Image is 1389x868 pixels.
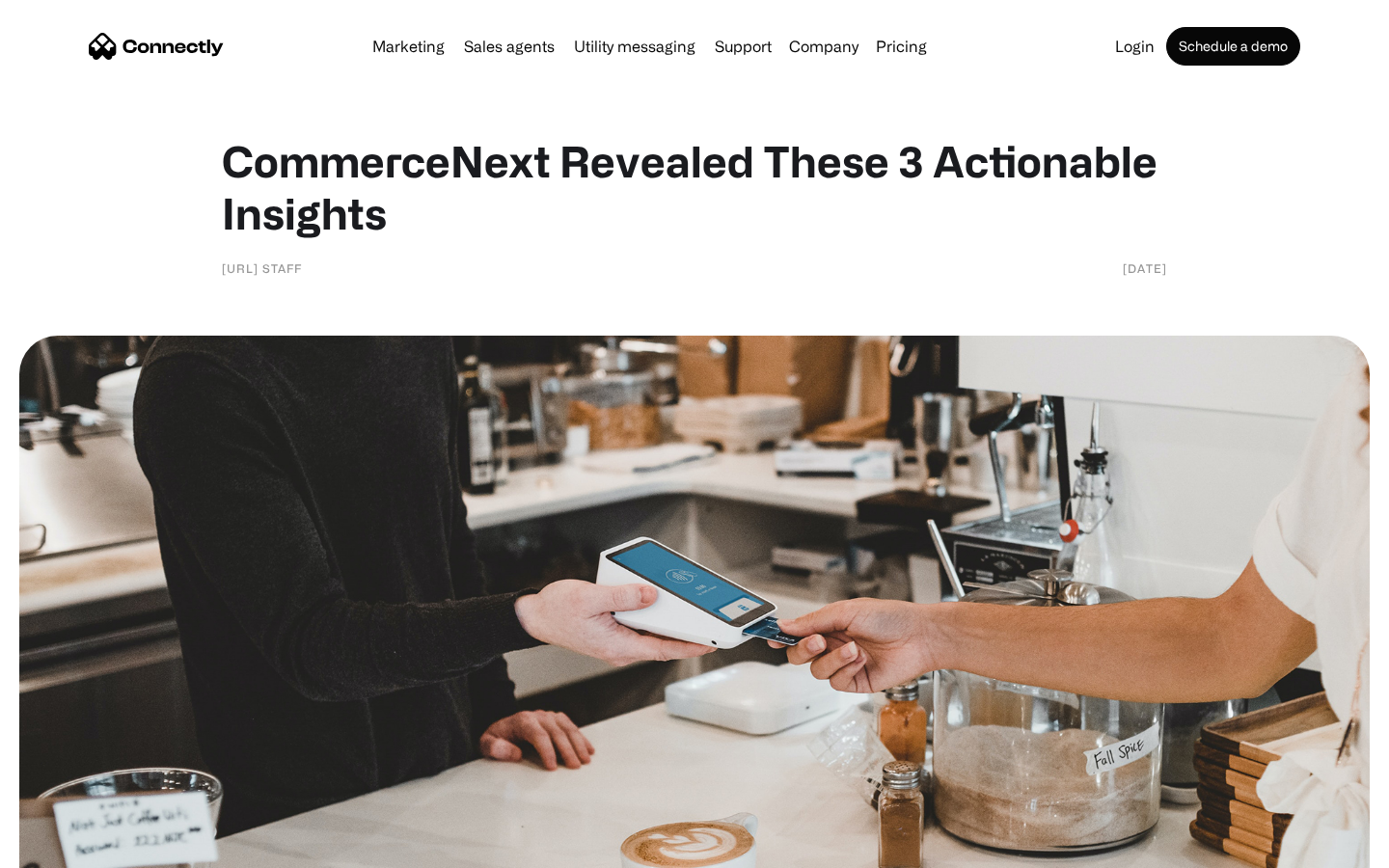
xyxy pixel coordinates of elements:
[868,39,935,54] a: Pricing
[789,33,858,60] div: Company
[1107,39,1162,54] a: Login
[707,39,779,54] a: Support
[1123,258,1167,278] div: [DATE]
[222,135,1167,239] h1: CommerceNext Revealed These 3 Actionable Insights
[1166,27,1300,66] a: Schedule a demo
[39,834,116,861] ul: Language list
[19,834,116,861] aside: Language selected: English
[456,39,562,54] a: Sales agents
[566,39,703,54] a: Utility messaging
[365,39,452,54] a: Marketing
[222,258,302,278] div: [URL] Staff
